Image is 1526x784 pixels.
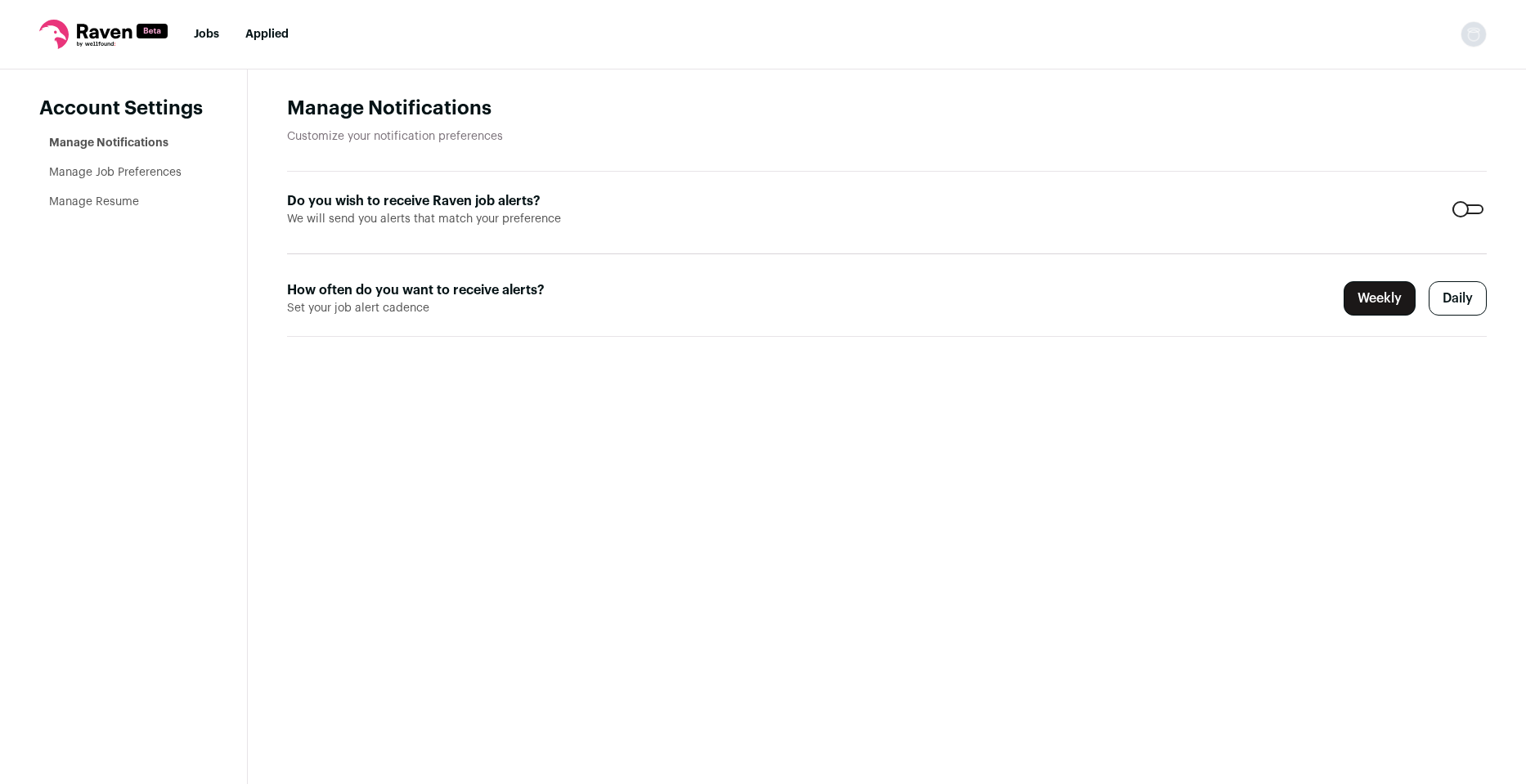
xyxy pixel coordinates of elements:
[1461,21,1487,47] button: Open dropdown
[287,300,680,316] span: Set your job alert cadence
[287,128,1487,145] p: Customize your notification preferences
[1344,281,1416,316] label: Weekly
[39,96,208,122] header: Account Settings
[287,280,680,300] label: How often do you want to receive alerts?
[1429,281,1487,316] label: Daily
[1461,21,1487,47] img: nopic.png
[49,167,182,178] a: Manage Job Preferences
[287,211,680,227] span: We will send you alerts that match your preference
[49,137,168,149] a: Manage Notifications
[245,29,289,40] a: Applied
[287,96,1487,122] h1: Manage Notifications
[287,191,680,211] label: Do you wish to receive Raven job alerts?
[49,196,139,208] a: Manage Resume
[194,29,219,40] a: Jobs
